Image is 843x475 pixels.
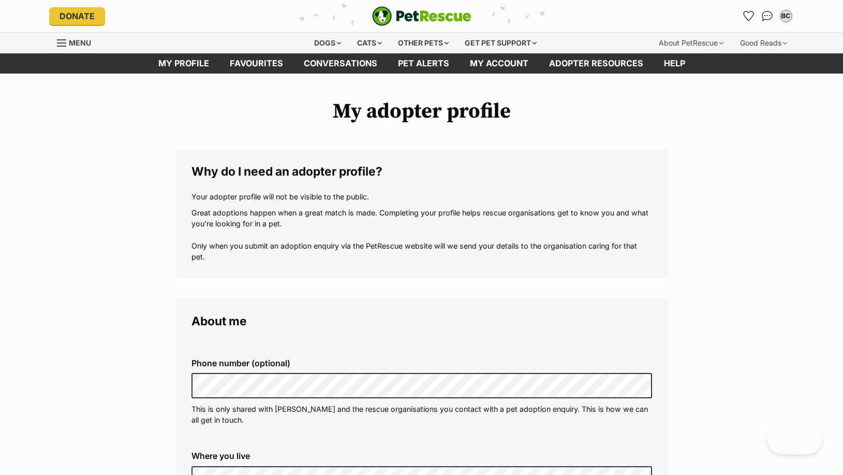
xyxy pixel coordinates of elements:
[57,33,98,51] a: Menu
[767,423,822,454] iframe: Help Scout Beacon - Open
[191,358,652,368] label: Phone number (optional)
[759,8,776,24] a: Conversations
[388,53,460,74] a: Pet alerts
[460,53,539,74] a: My account
[191,404,652,426] p: This is only shared with [PERSON_NAME] and the rescue organisations you contact with a pet adopti...
[49,7,105,25] a: Donate
[762,11,773,21] img: chat-41dd97257d64d25036548639549fe6c8038ab92f7586957e7f3b1b290dea8141.svg
[372,6,471,26] img: logo-e224e6f780fb5917bec1dbf3a21bbac754714ae5b6737aabdf751b685950b380.svg
[652,33,731,53] div: About PetRescue
[191,165,652,178] legend: Why do I need an adopter profile?
[219,53,293,74] a: Favourites
[176,149,668,278] fieldset: Why do I need an adopter profile?
[293,53,388,74] a: conversations
[457,33,544,53] div: Get pet support
[539,53,654,74] a: Adopter resources
[781,11,791,21] div: BC
[350,33,389,53] div: Cats
[148,53,219,74] a: My profile
[307,33,348,53] div: Dogs
[191,451,652,460] label: Where you live
[372,6,471,26] a: PetRescue
[778,8,794,24] button: My account
[654,53,696,74] a: Help
[733,33,794,53] div: Good Reads
[176,99,668,123] h1: My adopter profile
[191,207,652,263] p: Great adoptions happen when a great match is made. Completing your profile helps rescue organisat...
[191,314,652,328] legend: About me
[69,38,91,47] span: Menu
[741,8,794,24] ul: Account quick links
[191,191,652,202] p: Your adopter profile will not be visible to the public.
[391,33,456,53] div: Other pets
[741,8,757,24] a: Favourites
